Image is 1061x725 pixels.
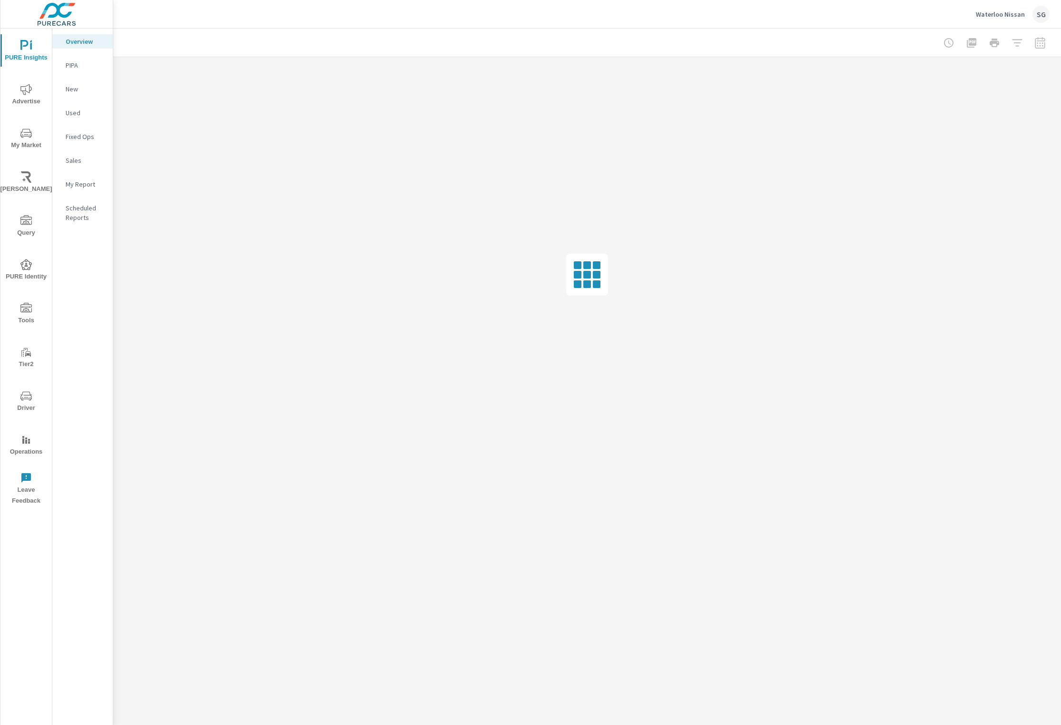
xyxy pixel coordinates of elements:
p: Scheduled Reports [66,203,105,222]
div: Fixed Ops [52,129,113,144]
div: Used [52,106,113,120]
div: Scheduled Reports [52,201,113,225]
div: Sales [52,153,113,168]
p: Used [66,108,105,118]
span: Query [3,215,49,238]
span: PURE Identity [3,259,49,282]
p: New [66,84,105,94]
span: My Market [3,128,49,151]
p: PIPA [66,60,105,70]
span: [PERSON_NAME] [3,171,49,195]
span: Driver [3,390,49,414]
span: Tier2 [3,347,49,370]
div: nav menu [0,29,52,510]
p: Fixed Ops [66,132,105,141]
div: New [52,82,113,96]
p: My Report [66,179,105,189]
span: Operations [3,434,49,457]
div: My Report [52,177,113,191]
div: PIPA [52,58,113,72]
span: PURE Insights [3,40,49,63]
div: SG [1032,6,1050,23]
p: Overview [66,37,105,46]
span: Advertise [3,84,49,107]
span: Leave Feedback [3,472,49,507]
p: Waterloo Nissan [976,10,1025,19]
p: Sales [66,156,105,165]
div: Overview [52,34,113,49]
span: Tools [3,303,49,326]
